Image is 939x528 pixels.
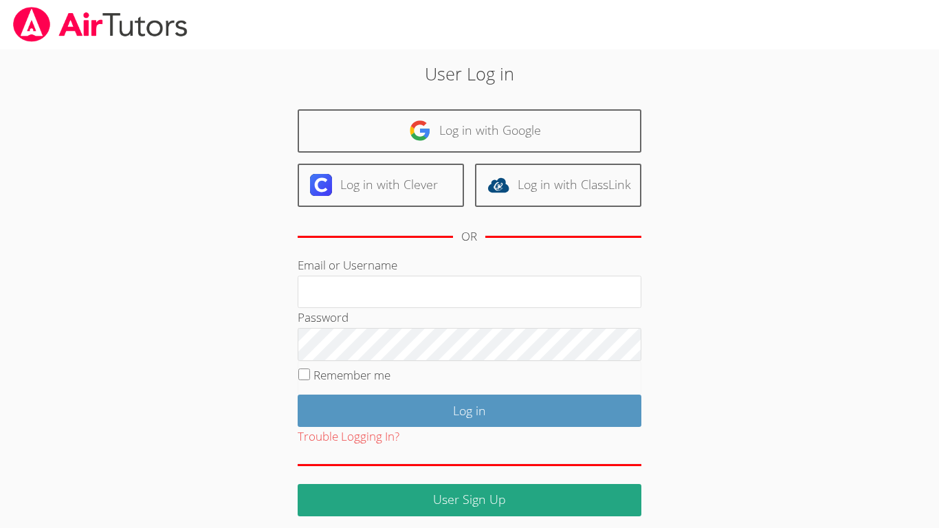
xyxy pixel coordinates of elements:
a: User Sign Up [298,484,641,516]
label: Password [298,309,349,325]
label: Email or Username [298,257,397,273]
a: Log in with Google [298,109,641,153]
a: Log in with Clever [298,164,464,207]
div: OR [461,227,477,247]
img: clever-logo-6eab21bc6e7a338710f1a6ff85c0baf02591cd810cc4098c63d3a4b26e2feb20.svg [310,174,332,196]
img: google-logo-50288ca7cdecda66e5e0955fdab243c47b7ad437acaf1139b6f446037453330a.svg [409,120,431,142]
label: Remember me [313,367,390,383]
img: airtutors_banner-c4298cdbf04f3fff15de1276eac7730deb9818008684d7c2e4769d2f7ddbe033.png [12,7,189,42]
img: classlink-logo-d6bb404cc1216ec64c9a2012d9dc4662098be43eaf13dc465df04b49fa7ab582.svg [487,174,509,196]
a: Log in with ClassLink [475,164,641,207]
button: Trouble Logging In? [298,427,399,447]
h2: User Log in [216,60,723,87]
input: Log in [298,395,641,427]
